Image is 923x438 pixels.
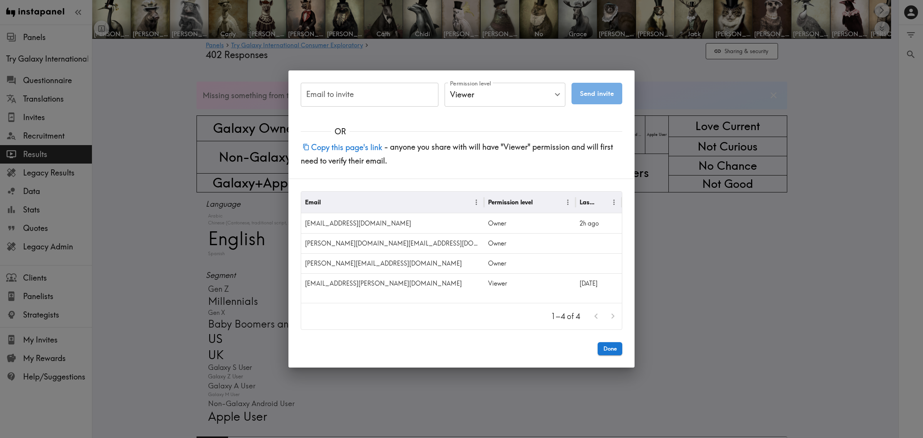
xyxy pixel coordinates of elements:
[571,83,622,104] button: Send invite
[305,198,321,206] div: Email
[484,253,576,273] div: Owner
[322,196,333,208] button: Sort
[580,219,599,227] span: 2h ago
[596,196,608,208] button: Sort
[533,196,545,208] button: Sort
[301,233,484,253] div: bonnie.jo@samsung.com
[598,342,622,355] button: Done
[450,79,491,88] label: Permission level
[580,198,596,206] div: Last Viewed
[301,213,484,233] div: mijin89.oh@samsung.com
[445,83,565,107] div: Viewer
[608,196,620,208] button: Menu
[470,196,482,208] button: Menu
[551,311,580,322] p: 1–4 of 4
[484,233,576,253] div: Owner
[301,139,384,155] button: Copy this page's link
[484,273,576,293] div: Viewer
[288,137,635,179] div: - anyone you share with will have "Viewer" permission and will first need to verify their email.
[301,253,484,273] div: e.heilweil@samsung.com
[580,279,598,287] span: [DATE]
[301,273,484,293] div: sqn.lee@samsung.com
[562,196,574,208] button: Menu
[484,213,576,233] div: Owner
[331,126,350,137] span: OR
[488,198,533,206] div: Permission level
